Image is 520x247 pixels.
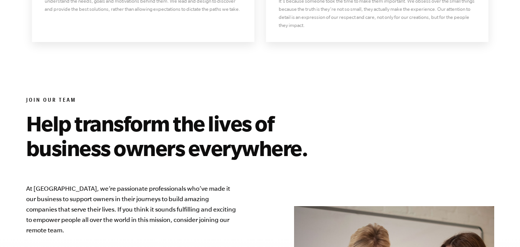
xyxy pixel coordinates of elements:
h2: Help transform the lives of business owners everywhere. [26,111,354,160]
iframe: Chat Widget [482,210,520,247]
h6: Join Our Team [26,97,494,105]
p: At [GEOGRAPHIC_DATA], we’re passionate professionals who’ve made it our business to support owner... [26,183,237,235]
